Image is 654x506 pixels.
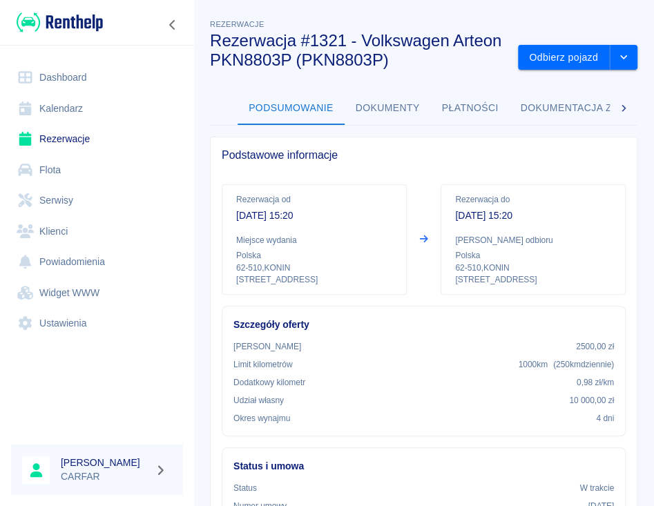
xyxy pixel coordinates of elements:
p: Dodatkowy kilometr [233,376,305,389]
p: Udział własny [233,394,284,407]
p: 10 000,00 zł [569,394,614,407]
a: Widget WWW [11,278,183,309]
h3: Rezerwacja #1321 - Volkswagen Arteon PKN8803P (PKN8803P) [210,31,507,70]
button: Zwiń nawigację [162,16,183,34]
p: 2500,00 zł [576,340,614,353]
img: Renthelp logo [17,11,103,34]
p: [STREET_ADDRESS] [455,274,611,286]
span: ( 250 km dziennie ) [553,360,614,369]
p: W trakcie [579,482,614,494]
button: Płatności [431,92,510,125]
button: Podsumowanie [238,92,345,125]
p: [DATE] 15:20 [455,208,611,223]
span: Podstawowe informacje [222,148,626,162]
a: Powiadomienia [11,246,183,278]
p: CARFAR [61,469,149,484]
p: [DATE] 15:20 [236,208,392,223]
p: 4 dni [596,412,614,425]
h6: Szczegóły oferty [233,318,614,332]
p: Rezerwacja do [455,193,611,206]
a: Dashboard [11,62,183,93]
p: Polska [236,249,392,262]
p: 0,98 zł /km [577,376,614,389]
button: Dokumenty [345,92,431,125]
p: [PERSON_NAME] odbioru [455,234,611,246]
a: Rezerwacje [11,124,183,155]
p: 62-510 , KONIN [455,262,611,274]
a: Klienci [11,216,183,247]
p: Rezerwacja od [236,193,392,206]
span: Rezerwacje [210,20,264,28]
p: [STREET_ADDRESS] [236,274,392,286]
h6: Status i umowa [233,459,614,474]
a: Serwisy [11,185,183,216]
a: Kalendarz [11,93,183,124]
a: Flota [11,155,183,186]
a: Renthelp logo [11,11,103,34]
a: Ustawienia [11,308,183,339]
p: [PERSON_NAME] [233,340,301,353]
p: 1000 km [518,358,614,371]
h6: [PERSON_NAME] [61,456,149,469]
p: Limit kilometrów [233,358,292,371]
p: Okres wynajmu [233,412,290,425]
p: 62-510 , KONIN [236,262,392,274]
p: Polska [455,249,611,262]
button: drop-down [610,45,637,70]
p: Status [233,482,257,494]
button: Odbierz pojazd [518,45,610,70]
p: Miejsce wydania [236,234,392,246]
